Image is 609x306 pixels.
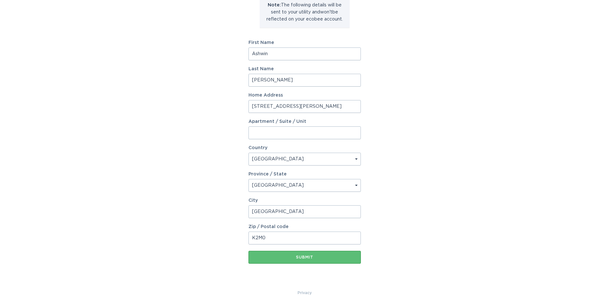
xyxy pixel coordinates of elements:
[248,67,361,71] label: Last Name
[248,119,361,124] label: Apartment / Suite / Unit
[248,225,361,229] label: Zip / Postal code
[248,251,361,264] button: Submit
[248,40,361,45] label: First Name
[248,146,267,150] label: Country
[248,93,361,98] label: Home Address
[268,3,281,7] strong: Note:
[298,289,312,296] a: Privacy Policy & Terms of Use
[265,2,345,23] p: The following details will be sent to your utility and won't be reflected on your ecobee account.
[252,255,358,259] div: Submit
[248,198,361,203] label: City
[248,172,287,176] label: Province / State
